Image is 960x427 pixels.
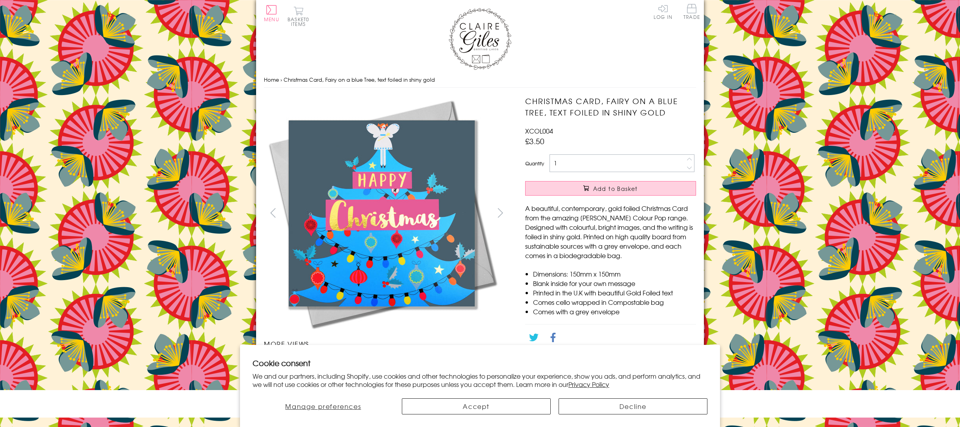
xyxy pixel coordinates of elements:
li: Printed in the U.K with beautiful Gold Foiled text [533,288,696,297]
p: We and our partners, including Shopify, use cookies and other technologies to personalize your ex... [253,372,707,389]
span: Add to Basket [593,185,638,192]
p: A beautiful, contemporary, gold foiled Christmas Card from the amazing [PERSON_NAME] Colour Pop r... [525,203,696,260]
button: Basket0 items [288,6,309,26]
button: Manage preferences [253,398,394,414]
span: Manage preferences [285,401,361,411]
a: Privacy Policy [568,379,609,389]
label: Quantity [525,160,544,167]
button: Menu [264,5,279,22]
h1: Christmas Card, Fairy on a blue Tree, text foiled in shiny gold [525,95,696,118]
span: XCOL004 [525,126,553,136]
h2: Cookie consent [253,357,707,368]
a: Trade [683,4,700,21]
span: £3.50 [525,136,544,147]
span: Menu [264,16,279,23]
a: Home [264,76,279,83]
button: Add to Basket [525,181,696,196]
h3: More views [264,339,509,348]
span: Christmas Card, Fairy on a blue Tree, text foiled in shiny gold [284,76,435,83]
li: Dimensions: 150mm x 150mm [533,269,696,279]
button: prev [264,204,282,222]
span: › [280,76,282,83]
span: Trade [683,4,700,19]
li: Comes cello wrapped in Compostable bag [533,297,696,307]
a: Log In [654,4,672,19]
nav: breadcrumbs [264,72,696,88]
li: Comes with a grey envelope [533,307,696,316]
button: Decline [559,398,707,414]
img: Christmas Card, Fairy on a blue Tree, text foiled in shiny gold [264,95,500,331]
button: Accept [402,398,551,414]
li: Blank inside for your own message [533,279,696,288]
button: next [492,204,509,222]
span: 0 items [291,16,309,27]
img: Christmas Card, Fairy on a blue Tree, text foiled in shiny gold [509,95,745,331]
img: Claire Giles Greetings Cards [449,8,511,70]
